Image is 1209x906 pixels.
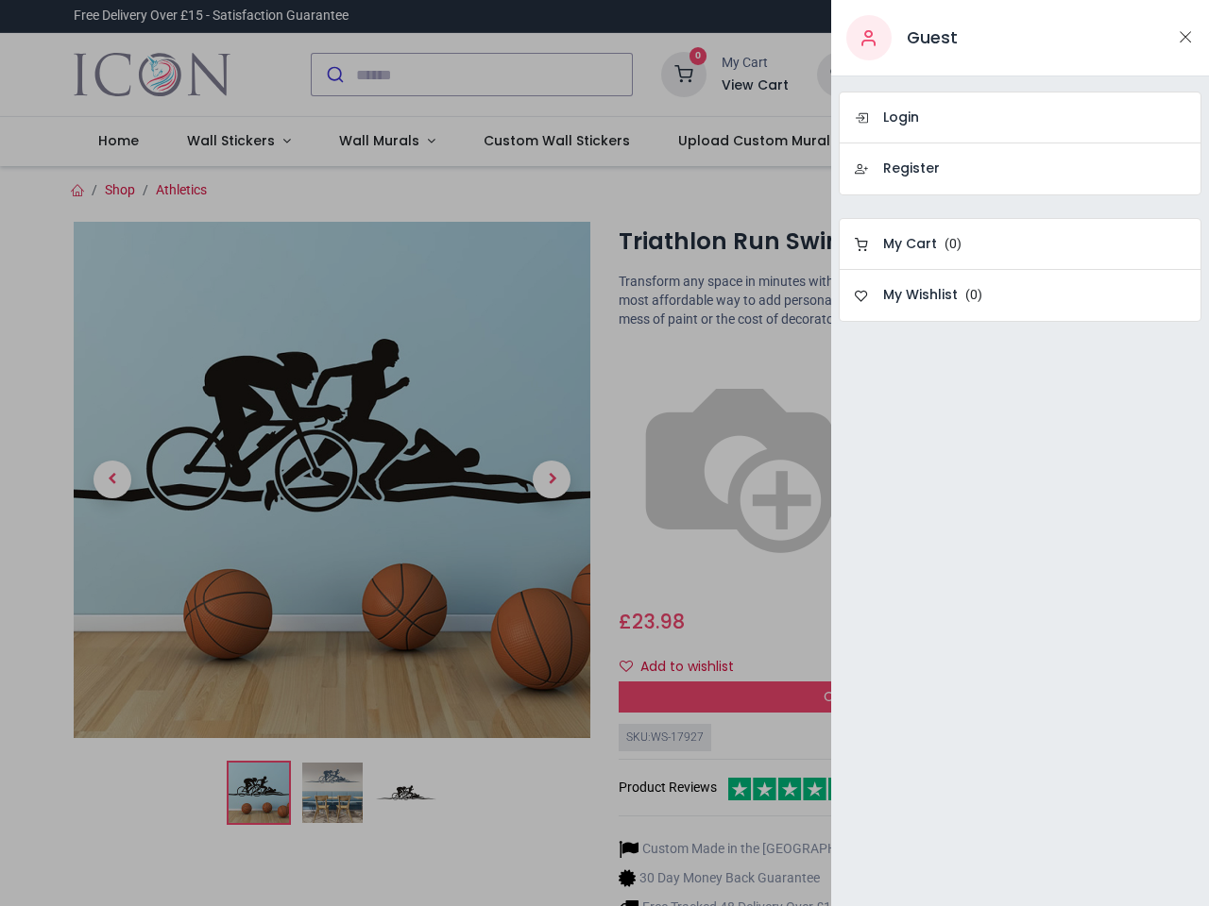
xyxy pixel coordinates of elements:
[839,92,1201,143] a: Login
[839,143,1201,195] a: Register
[839,270,1201,322] a: My Wishlist (0)
[1177,25,1194,49] button: Close
[883,109,919,127] h6: Login
[907,26,958,50] h5: Guest
[970,287,978,302] span: 0
[965,286,982,305] span: ( )
[883,159,940,178] h6: Register
[949,236,957,251] span: 0
[839,218,1201,270] a: My Cart (0)
[883,235,937,254] h6: My Cart
[945,235,962,254] span: ( )
[883,286,958,305] h6: My Wishlist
